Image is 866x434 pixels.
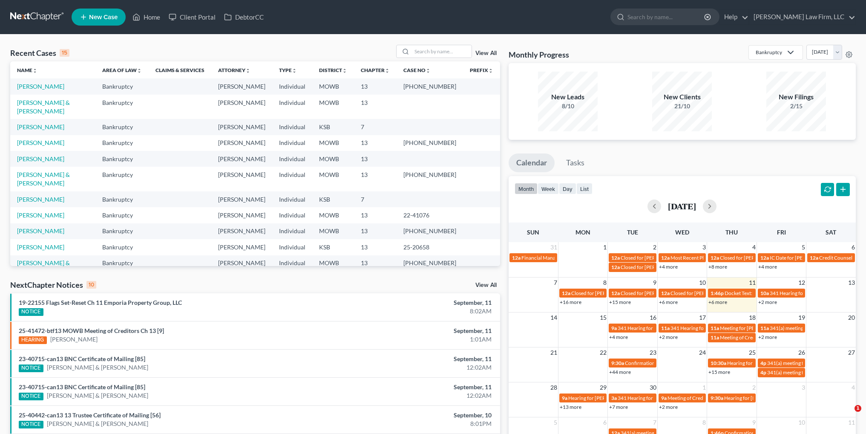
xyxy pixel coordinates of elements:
[801,242,806,252] span: 5
[272,207,312,223] td: Individual
[758,299,777,305] a: +2 more
[621,264,736,270] span: Closed for [PERSON_NAME][GEOGRAPHIC_DATA]
[354,119,397,135] td: 7
[560,404,581,410] a: +13 more
[211,207,272,223] td: [PERSON_NAME]
[720,325,787,331] span: Meeting for [PERSON_NAME]
[95,119,149,135] td: Bankruptcy
[609,369,631,375] a: +44 more
[599,312,607,323] span: 15
[95,78,149,94] td: Bankruptcy
[550,312,558,323] span: 14
[19,411,161,419] a: 25-40442-can13 13 Trustee Certificate of Mailing [56]
[649,312,657,323] span: 16
[667,395,762,401] span: Meeting of Creditors for [PERSON_NAME]
[711,255,719,261] span: 12a
[770,255,835,261] span: IC Date for [PERSON_NAME]
[312,119,354,135] td: KSB
[720,255,784,261] span: Closed for [PERSON_NAME]
[211,239,272,255] td: [PERSON_NAME]
[711,334,719,341] span: 11a
[354,95,397,119] td: 13
[164,9,220,25] a: Client Portal
[17,139,64,146] a: [PERSON_NAME]
[661,255,670,261] span: 12a
[649,382,657,393] span: 30
[509,153,555,172] a: Calendar
[575,229,590,236] span: Mon
[748,312,757,323] span: 18
[426,68,431,73] i: unfold_more
[86,281,96,289] div: 10
[670,290,734,296] span: Closed for [PERSON_NAME]
[211,191,272,207] td: [PERSON_NAME]
[272,167,312,191] td: Individual
[19,299,182,306] a: 19-22155 Flags Set-Reset Ch 11 Emporia Property Group, LLC
[760,369,766,376] span: 4p
[95,207,149,223] td: Bankruptcy
[361,67,390,73] a: Chapterunfold_more
[354,207,397,223] td: 13
[397,78,463,94] td: [PHONE_NUMBER]
[602,417,607,428] span: 6
[550,242,558,252] span: 31
[17,227,64,234] a: [PERSON_NAME]
[19,421,43,428] div: NOTICE
[538,92,598,102] div: New Leads
[727,360,794,366] span: Hearing for [PERSON_NAME]
[777,229,786,236] span: Fri
[652,278,657,288] span: 9
[149,61,211,78] th: Claims & Services
[826,229,836,236] span: Sat
[245,68,250,73] i: unfold_more
[397,223,463,239] td: [PHONE_NUMBER]
[312,239,354,255] td: KSB
[272,119,312,135] td: Individual
[618,395,739,401] span: 341 Hearing for [PERSON_NAME] & [PERSON_NAME]
[515,183,538,194] button: month
[599,382,607,393] span: 29
[847,278,856,288] span: 13
[720,9,748,25] a: Help
[708,369,730,375] a: +15 more
[19,308,43,316] div: NOTICE
[312,135,354,151] td: MOWB
[339,383,492,391] div: September, 11
[512,255,521,261] span: 12a
[760,360,766,366] span: 4p
[661,290,670,296] span: 12a
[652,417,657,428] span: 7
[538,102,598,110] div: 8/10
[218,67,250,73] a: Attorneyunfold_more
[661,395,667,401] span: 9a
[19,393,43,400] div: NOTICE
[272,151,312,167] td: Individual
[385,68,390,73] i: unfold_more
[599,347,607,358] span: 22
[102,67,142,73] a: Area of Lawunfold_more
[711,290,724,296] span: 1:46p
[766,92,826,102] div: New Filings
[397,167,463,191] td: [PHONE_NUMBER]
[562,395,567,401] span: 9a
[618,325,694,331] span: 341 Hearing for [PERSON_NAME]
[17,67,37,73] a: Nameunfold_more
[725,290,760,296] span: Docket Text: for
[32,68,37,73] i: unfold_more
[625,360,722,366] span: Confirmation Hearing for [PERSON_NAME]
[17,243,64,251] a: [PERSON_NAME]
[342,68,347,73] i: unfold_more
[475,282,497,288] a: View All
[670,325,747,331] span: 341 Hearing for [PERSON_NAME]
[659,263,678,270] a: +4 more
[751,242,757,252] span: 4
[851,242,856,252] span: 6
[354,255,397,280] td: 13
[319,67,347,73] a: Districtunfold_more
[19,327,164,334] a: 25-41472-btf13 MOWB Meeting of Creditors Ch 13 [9]
[312,151,354,167] td: MOWB
[698,312,707,323] span: 17
[19,336,47,344] div: HEARING
[801,382,806,393] span: 3
[339,420,492,428] div: 8:01PM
